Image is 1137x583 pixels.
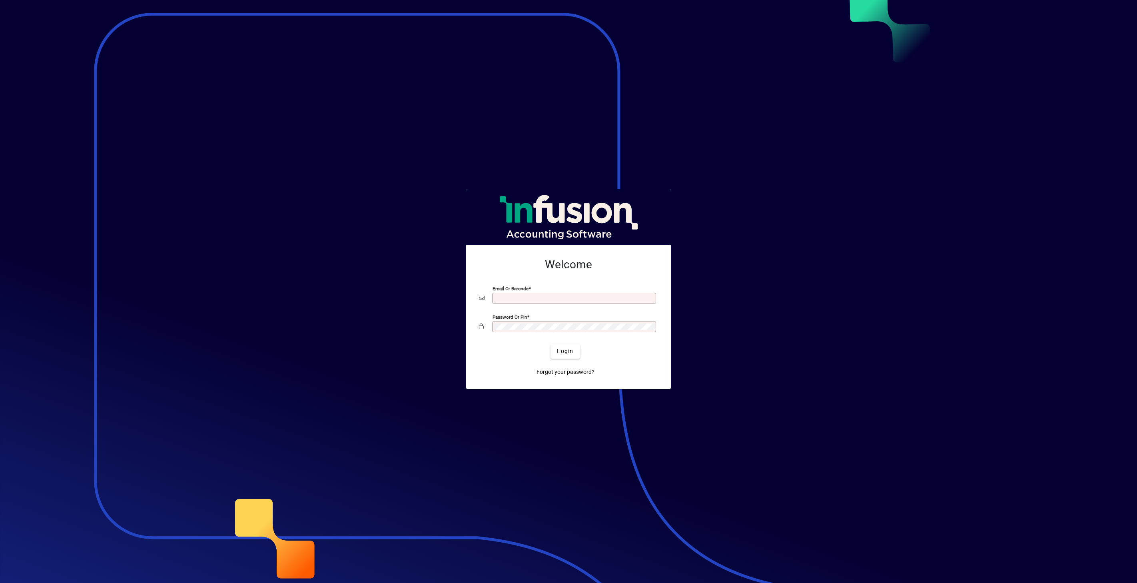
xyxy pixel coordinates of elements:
[493,314,527,319] mat-label: Password or Pin
[493,286,529,291] mat-label: Email or Barcode
[479,258,658,272] h2: Welcome
[533,365,598,379] a: Forgot your password?
[557,347,573,355] span: Login
[537,368,594,376] span: Forgot your password?
[551,344,580,359] button: Login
